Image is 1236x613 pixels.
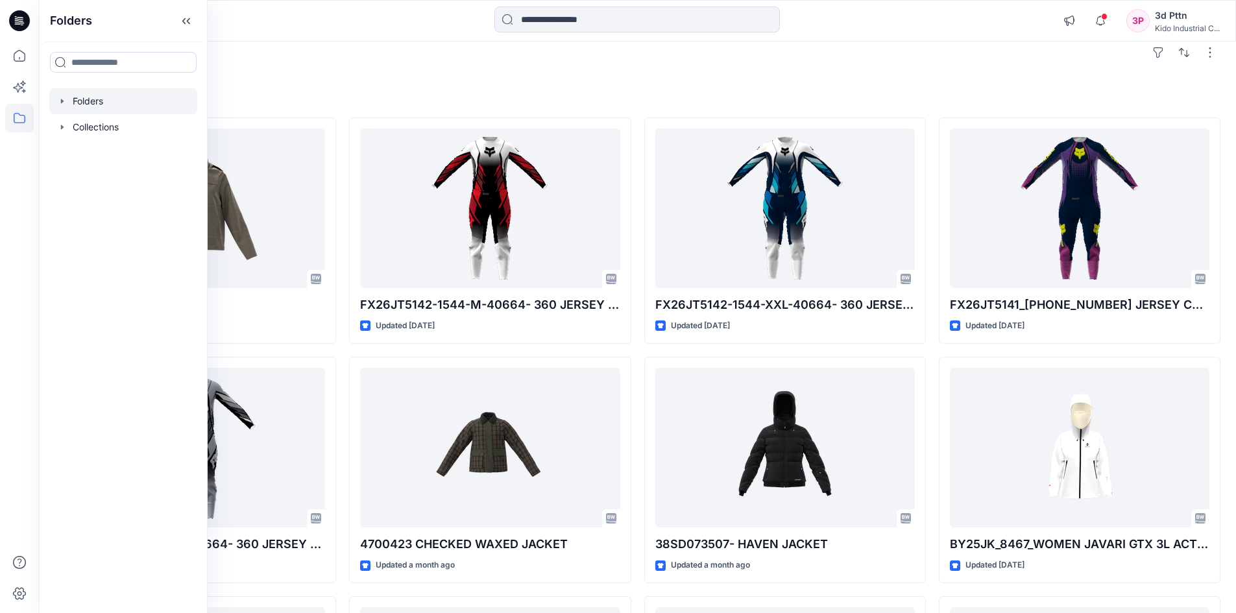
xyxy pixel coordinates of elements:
h4: Styles [55,89,1220,104]
a: 38SD073507- HAVEN JACKET [655,368,915,528]
p: BY25JK_8467_WOMEN JAVARI GTX 3L ACTIVE SHELL JACKET [950,535,1209,553]
a: FX26JT5142-1544-XXL-40664- 360 JERSEY CORE GRAPHIC [655,128,915,289]
a: FX26JT5142-1544-M-40664- 360 JERSEY CORE GRAPHIC [360,128,620,289]
p: Updated a month ago [376,559,455,572]
a: 4700423 CHECKED WAXED JACKET [360,368,620,528]
p: 38SD073507- HAVEN JACKET [655,535,915,553]
div: 3P [1126,9,1150,32]
p: Updated [DATE] [965,319,1024,333]
p: FX26JT5142-1544-M-40664- 360 JERSEY CORE GRAPHIC [360,296,620,314]
p: Updated a month ago [671,559,750,572]
p: FX26JT5142-1544-XXL-40664- 360 JERSEY CORE GRAPHIC [655,296,915,314]
p: Updated [DATE] [376,319,435,333]
p: Updated [DATE] [671,319,730,333]
p: FX26JT5141_[PHONE_NUMBER] JERSEY COMMERCIAL-GRAPHIC [950,296,1209,314]
a: FX26JT5141_5143-40662-360 JERSEY COMMERCIAL-GRAPHIC [950,128,1209,289]
div: 3d Pttn [1155,8,1220,23]
p: Updated [DATE] [965,559,1024,572]
p: 4700423 CHECKED WAXED JACKET [360,535,620,553]
a: BY25JK_8467_WOMEN JAVARI GTX 3L ACTIVE SHELL JACKET [950,368,1209,528]
div: Kido Industrial C... [1155,23,1220,33]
